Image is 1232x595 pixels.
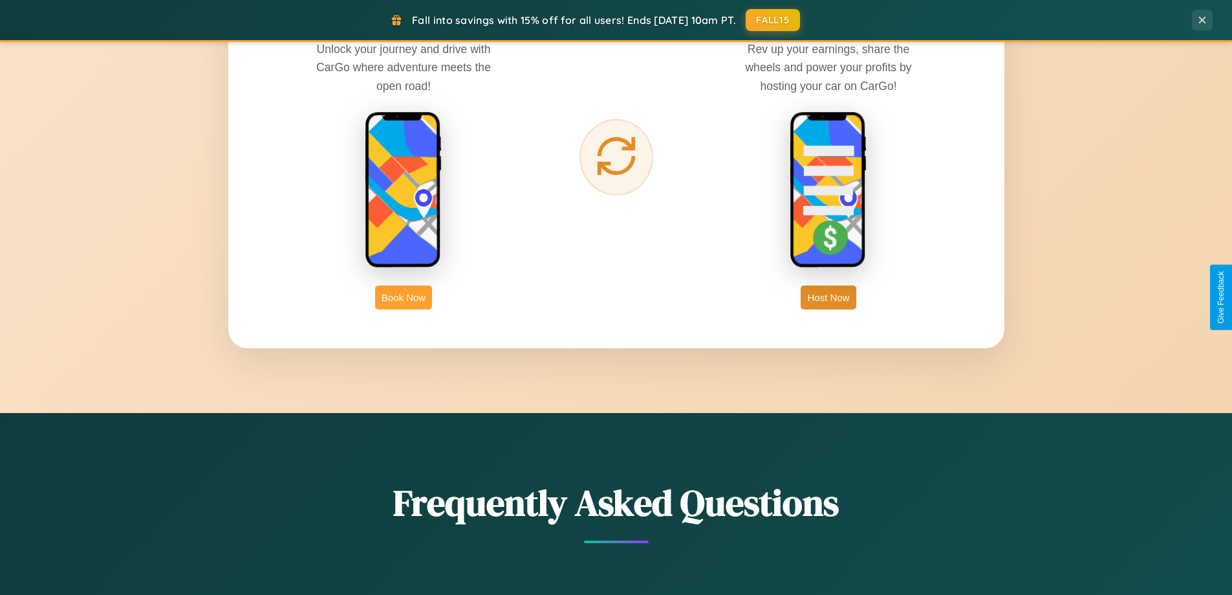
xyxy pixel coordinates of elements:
button: Host Now [801,286,856,309]
h2: Frequently Asked Questions [228,478,1004,528]
div: Give Feedback [1216,271,1226,324]
p: Rev up your earnings, share the wheels and power your profits by hosting your car on CarGo! [731,40,925,95]
span: Fall into savings with 15% off for all users! Ends [DATE] 10am PT. [412,14,736,27]
button: Book Now [375,286,432,309]
img: host phone [790,111,867,269]
img: rent phone [365,111,442,269]
button: FALL15 [746,9,800,31]
p: Unlock your journey and drive with CarGo where adventure meets the open road! [307,40,501,95]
